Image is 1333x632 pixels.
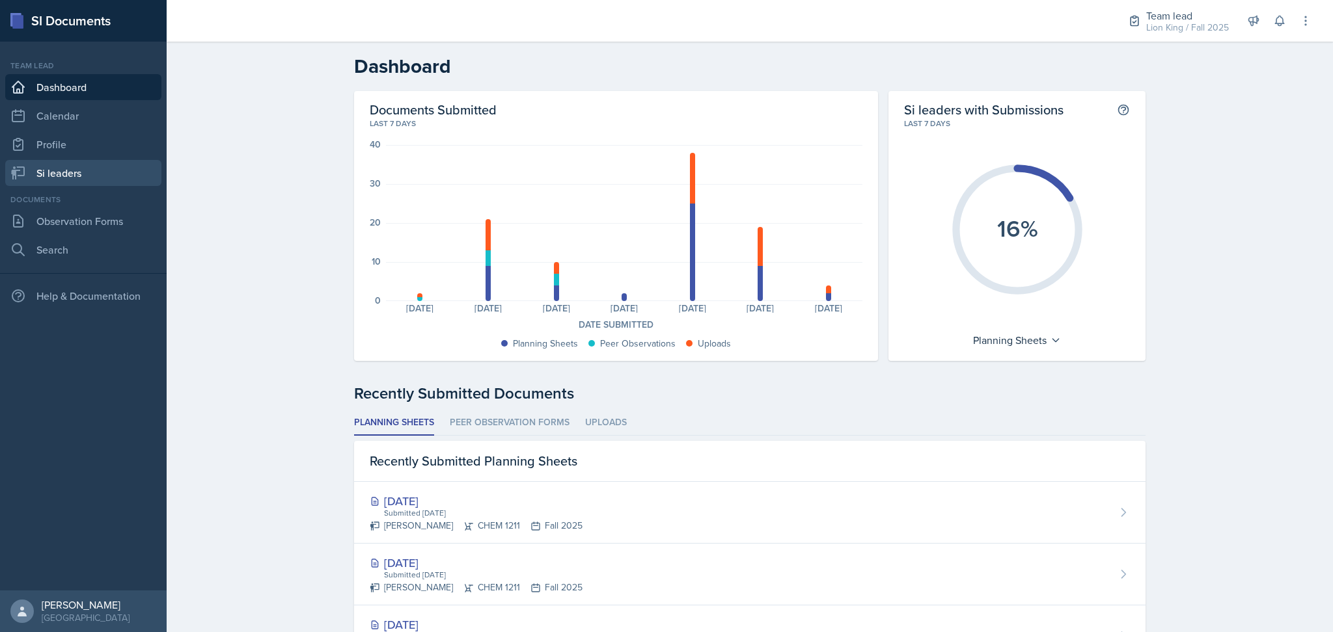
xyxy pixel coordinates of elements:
div: Last 7 days [370,118,862,129]
div: Submitted [DATE] [383,569,583,581]
h2: Si leaders with Submissions [904,101,1064,118]
a: Search [5,237,161,263]
li: Planning Sheets [354,410,434,436]
a: Profile [5,131,161,157]
div: 20 [370,218,381,227]
div: [PERSON_NAME] CHEM 1211 Fall 2025 [370,581,583,594]
div: Planning Sheets [967,330,1067,350]
a: Si leaders [5,160,161,186]
div: [DATE] [370,492,583,510]
li: Peer Observation Forms [450,410,570,436]
div: Date Submitted [370,318,862,332]
a: Observation Forms [5,208,161,234]
div: 30 [370,179,381,188]
div: [DATE] [522,304,590,313]
div: [DATE] [386,304,454,313]
div: Help & Documentation [5,283,161,309]
a: Calendar [5,103,161,129]
div: Lion King / Fall 2025 [1146,21,1229,34]
div: Documents [5,194,161,205]
div: [PERSON_NAME] [42,598,130,611]
div: [DATE] [659,304,727,313]
div: 0 [375,296,381,305]
li: Uploads [585,410,627,436]
div: 40 [370,140,381,149]
div: [DATE] [795,304,863,313]
div: [DATE] [590,304,659,313]
div: [DATE] [454,304,523,313]
div: 10 [372,257,381,266]
div: Uploads [698,337,731,350]
div: Recently Submitted Documents [354,382,1146,405]
a: [DATE] Submitted [DATE] [PERSON_NAME]CHEM 1211Fall 2025 [354,544,1146,605]
div: Recently Submitted Planning Sheets [354,441,1146,482]
div: [GEOGRAPHIC_DATA] [42,611,130,624]
div: [PERSON_NAME] CHEM 1211 Fall 2025 [370,519,583,533]
div: Last 7 days [904,118,1130,129]
h2: Dashboard [354,55,1146,78]
div: Team lead [1146,8,1229,23]
text: 16% [996,211,1038,245]
div: Submitted [DATE] [383,507,583,519]
div: Peer Observations [600,337,676,350]
div: Team lead [5,60,161,72]
a: [DATE] Submitted [DATE] [PERSON_NAME]CHEM 1211Fall 2025 [354,482,1146,544]
div: [DATE] [726,304,795,313]
div: [DATE] [370,554,583,572]
div: Planning Sheets [513,337,578,350]
h2: Documents Submitted [370,101,862,118]
a: Dashboard [5,74,161,100]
